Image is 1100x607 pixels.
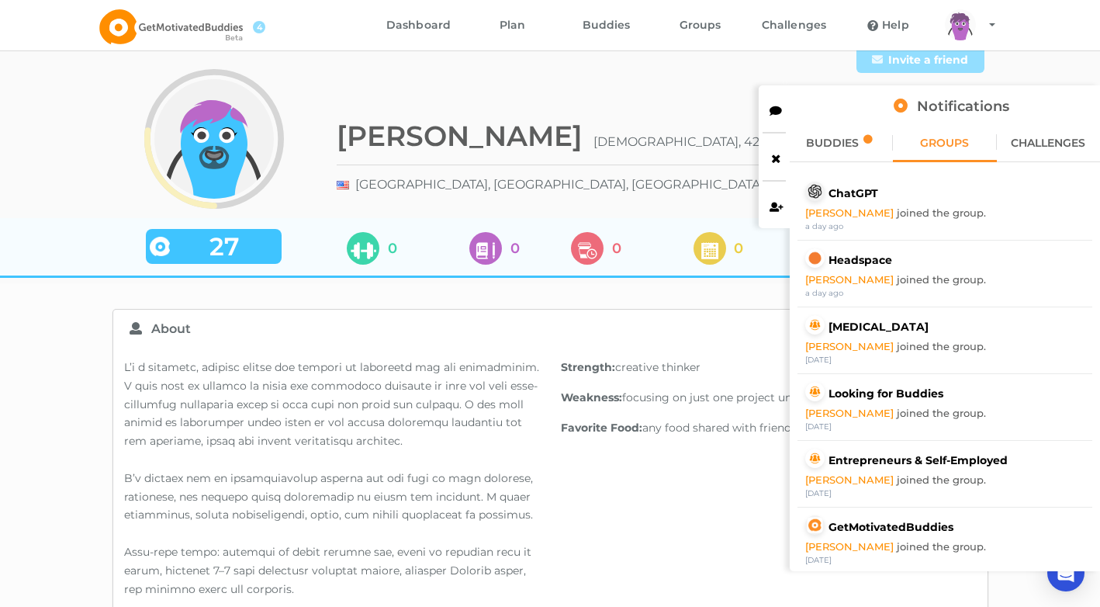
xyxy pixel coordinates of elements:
div: Open Intercom Messenger [1047,554,1084,591]
span: BUDDIES [806,137,859,148]
a: Looking for Buddies [828,387,943,401]
img: Looking for Buddies [805,382,825,401]
div: a day ago [805,288,1084,299]
a: [PERSON_NAME] [805,407,897,419]
span: joined the group. [897,473,986,486]
img: ADHD [805,315,825,335]
span: [GEOGRAPHIC_DATA], [GEOGRAPHIC_DATA], [GEOGRAPHIC_DATA] [355,177,764,193]
span: any food shared with friends [642,421,797,435]
a: [PERSON_NAME] [805,540,897,553]
strong: Weakness: [561,390,622,404]
span: 0 [734,241,743,256]
span: CHALLENGES [1011,137,1085,148]
a: [PERSON_NAME] [805,206,897,219]
span: [DEMOGRAPHIC_DATA], 42, PDT. [593,134,793,150]
a: Invite a friend [856,47,984,73]
span: 27 [170,239,278,255]
span: 4 [253,21,265,33]
a: [PERSON_NAME] [805,340,897,352]
span: About [151,321,191,336]
div: [DATE] [805,421,1084,432]
img: Entrepreneurs & Self-Employed [805,449,825,468]
a: [PERSON_NAME] [805,273,897,286]
img: GetMotivatedBuddies [805,515,825,535]
strong: Strength: [561,360,615,374]
a: Headspace [828,253,892,267]
span: 0 [388,241,397,256]
span: creative thinker [615,360,700,374]
a: [MEDICAL_DATA] [828,320,929,334]
img: Headspace [805,248,825,268]
span: joined the group. [897,206,986,219]
span: focusing on just one project until it is finished [622,390,871,404]
span: 0 [612,241,621,256]
div: [DATE] [805,355,1084,366]
div: a day ago [805,221,1084,232]
a: GetMotivatedBuddies [828,520,953,534]
a: [PERSON_NAME] [805,473,897,486]
a: Entrepreneurs & Self-Employed [828,453,1008,467]
div: [DATE] [805,555,1084,566]
span: joined the group. [897,407,986,419]
span: joined the group. [897,340,986,352]
h2: [PERSON_NAME] [337,120,583,153]
span: 0 [510,241,520,256]
span: GROUPS [920,137,969,148]
a: ChatGPT [828,186,878,200]
h2: Notifications [801,97,1100,116]
div: [DATE] [805,488,1084,499]
span: joined the group. [897,540,986,553]
strong: Favorite Food: [561,421,642,435]
span: joined the group. [897,273,986,286]
img: ChatGPT [805,182,825,201]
